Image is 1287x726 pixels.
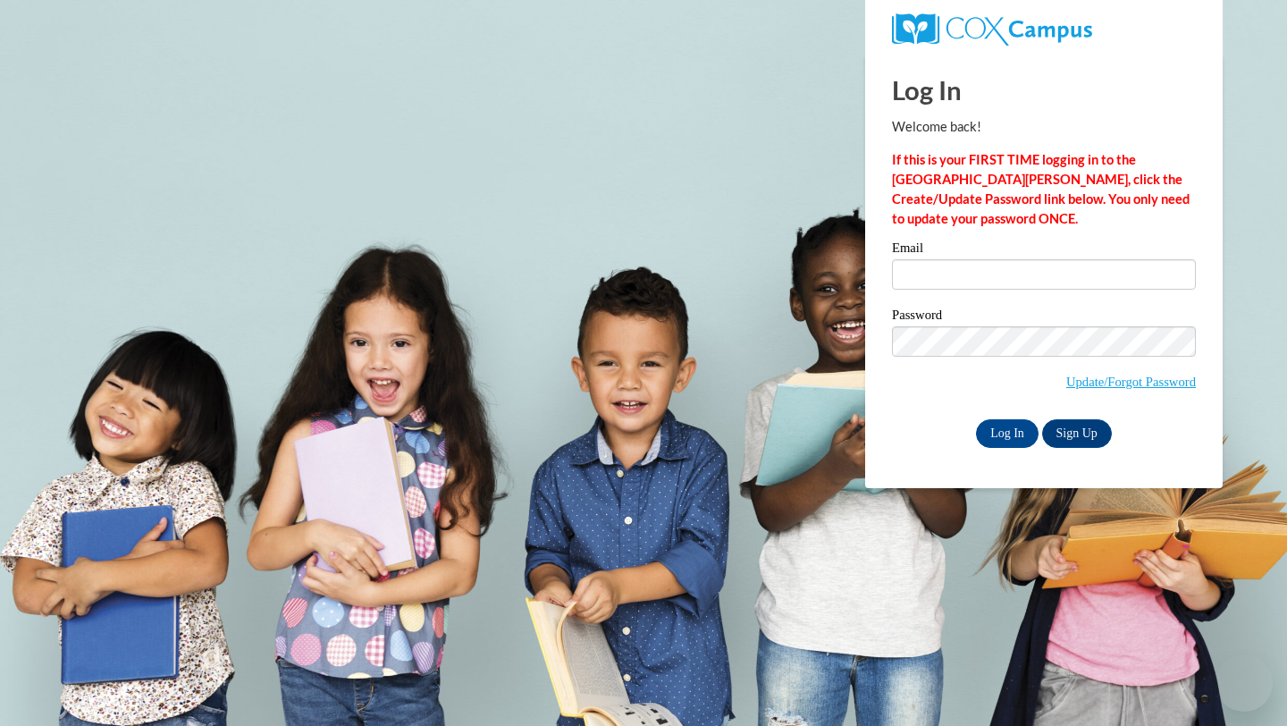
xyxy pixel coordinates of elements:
a: COX Campus [892,13,1196,46]
a: Update/Forgot Password [1066,375,1196,389]
label: Email [892,241,1196,259]
input: Log In [976,419,1039,448]
h1: Log In [892,72,1196,108]
img: COX Campus [892,13,1092,46]
label: Password [892,308,1196,326]
iframe: Button to launch messaging window [1215,654,1273,712]
p: Welcome back! [892,117,1196,137]
strong: If this is your FIRST TIME logging in to the [GEOGRAPHIC_DATA][PERSON_NAME], click the Create/Upd... [892,152,1190,226]
a: Sign Up [1042,419,1112,448]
